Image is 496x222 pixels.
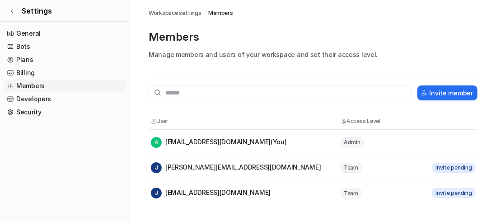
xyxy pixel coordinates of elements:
span: Invite pending [432,163,475,173]
p: Manage members and users of your workspace and set their access level. [149,50,477,59]
button: Invite member [417,85,477,100]
span: Team [341,189,361,198]
a: Members [4,80,126,92]
div: [EMAIL_ADDRESS][DOMAIN_NAME] (You) [151,137,287,148]
a: Security [4,106,126,118]
span: Invite pending [432,188,475,198]
span: Team [341,163,361,173]
img: User [151,118,156,124]
a: Members [208,9,233,17]
a: Workspace settings [149,9,201,17]
div: [EMAIL_ADDRESS][DOMAIN_NAME] [151,188,271,198]
a: Bots [4,40,126,53]
th: Access Level [340,117,421,126]
th: User [150,117,340,126]
span: Admin [341,137,364,147]
span: Settings [22,5,52,16]
span: / [204,9,206,17]
span: A [151,137,162,148]
a: Developers [4,93,126,105]
a: Plans [4,53,126,66]
img: Access Level [341,118,346,124]
a: Billing [4,66,126,79]
span: J [151,162,162,173]
span: J [151,188,162,198]
p: Members [149,30,477,44]
a: General [4,27,126,40]
div: [PERSON_NAME][EMAIL_ADDRESS][DOMAIN_NAME] [151,162,321,173]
